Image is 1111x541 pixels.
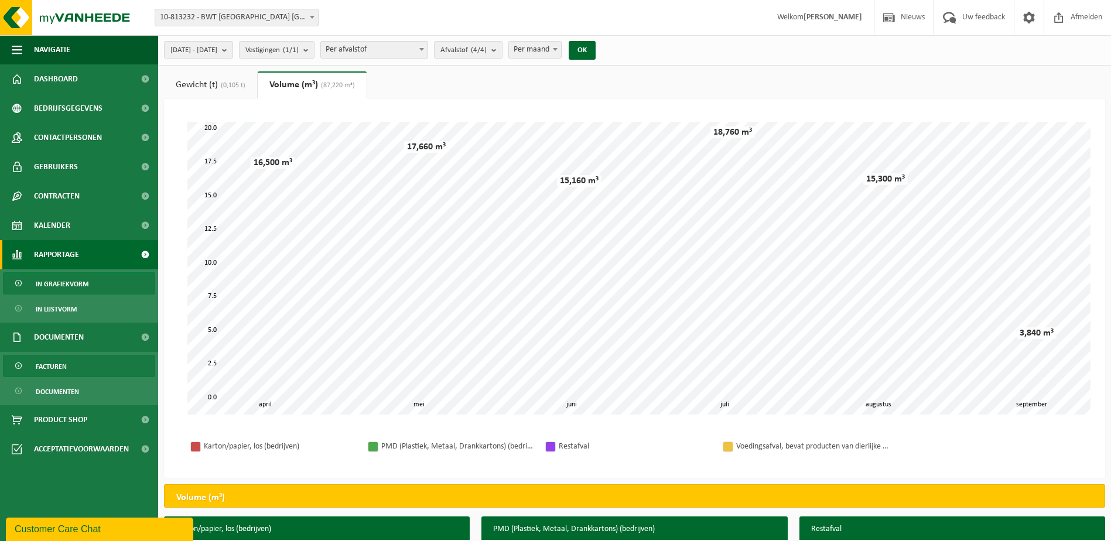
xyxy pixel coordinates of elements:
span: Contracten [34,182,80,211]
span: Bedrijfsgegevens [34,94,102,123]
div: Karton/papier, los (bedrijven) [204,439,356,454]
div: 15,300 m³ [863,173,908,185]
span: Gebruikers [34,152,78,182]
span: Vestigingen [245,42,299,59]
count: (4/4) [471,46,487,54]
span: Per afvalstof [320,41,428,59]
iframe: chat widget [6,515,196,541]
a: In grafiekvorm [3,272,155,295]
a: Volume (m³) [258,71,367,98]
span: Rapportage [34,240,79,269]
div: Voedingsafval, bevat producten van dierlijke oorsprong, onverpakt, categorie 3 [736,439,888,454]
span: [DATE] - [DATE] [170,42,217,59]
a: In lijstvorm [3,297,155,320]
span: In lijstvorm [36,298,77,320]
span: Per afvalstof [321,42,428,58]
span: Documenten [36,381,79,403]
span: Contactpersonen [34,123,102,152]
span: 10-813232 - BWT BELGIUM NV - ZAVENTEM [155,9,319,26]
div: 18,760 m³ [710,126,755,138]
count: (1/1) [283,46,299,54]
span: Acceptatievoorwaarden [34,434,129,464]
button: Vestigingen(1/1) [239,41,315,59]
span: Per maand [509,42,561,58]
span: Navigatie [34,35,70,64]
button: OK [569,41,596,60]
a: Gewicht (t) [164,71,257,98]
div: 3,840 m³ [1017,327,1057,339]
a: Documenten [3,380,155,402]
div: Restafval [559,439,711,454]
div: PMD (Plastiek, Metaal, Drankkartons) (bedrijven) [381,439,534,454]
div: 16,500 m³ [251,157,295,169]
span: Documenten [34,323,84,352]
button: [DATE] - [DATE] [164,41,233,59]
h2: Volume (m³) [165,485,237,511]
a: Facturen [3,355,155,377]
span: 10-813232 - BWT BELGIUM NV - ZAVENTEM [155,9,318,26]
div: 15,160 m³ [557,175,601,187]
span: Facturen [36,355,67,378]
button: Afvalstof(4/4) [434,41,502,59]
span: Dashboard [34,64,78,94]
span: Kalender [34,211,70,240]
span: Product Shop [34,405,87,434]
span: (87,220 m³) [318,82,355,89]
span: (0,105 t) [218,82,245,89]
span: In grafiekvorm [36,273,88,295]
span: Per maand [508,41,562,59]
span: Afvalstof [440,42,487,59]
strong: [PERSON_NAME] [804,13,862,22]
div: 17,660 m³ [404,141,449,153]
